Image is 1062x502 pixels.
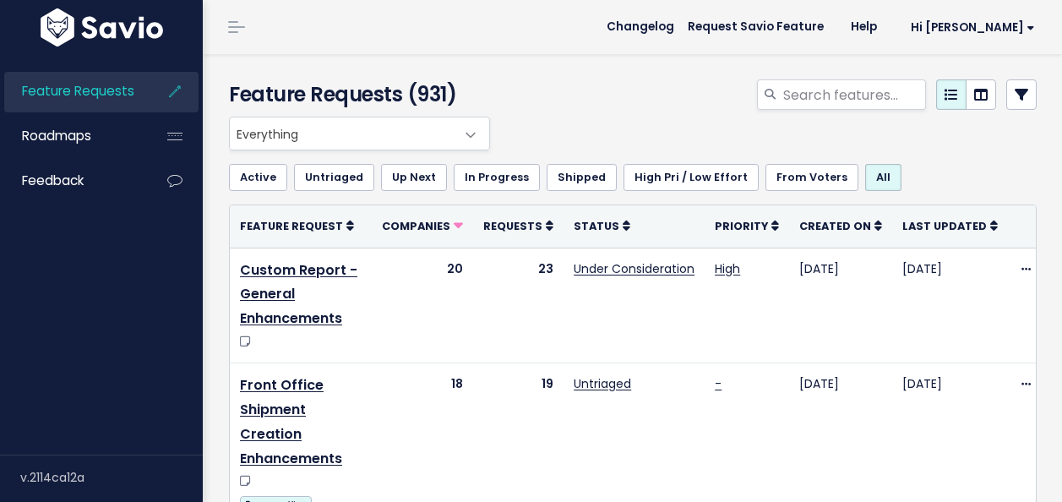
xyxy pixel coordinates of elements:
a: Requests [483,217,553,234]
a: Last Updated [902,217,998,234]
a: Feedback [4,161,140,200]
a: Feature Requests [4,72,140,111]
input: Search features... [782,79,926,110]
span: Roadmaps [22,127,91,145]
a: High [715,260,740,277]
a: In Progress [454,164,540,191]
span: Hi [PERSON_NAME] [911,21,1035,34]
a: Companies [382,217,463,234]
a: - [715,375,722,392]
a: Request Savio Feature [674,14,837,40]
span: Feature Requests [22,82,134,100]
td: 20 [372,248,473,363]
span: Companies [382,219,450,233]
div: v.2114ca12a [20,456,203,499]
a: Shipped [547,164,617,191]
span: Everything [229,117,490,150]
a: Front Office Shipment Creation Enhancements [240,375,342,467]
a: Created On [799,217,882,234]
td: [DATE] [892,248,1008,363]
a: Feature Request [240,217,354,234]
span: Requests [483,219,542,233]
span: Last Updated [902,219,987,233]
a: High Pri / Low Effort [624,164,759,191]
a: Custom Report - General Enhancements [240,260,357,329]
a: Under Consideration [574,260,694,277]
a: Priority [715,217,779,234]
span: Changelog [607,21,674,33]
a: From Voters [765,164,858,191]
ul: Filter feature requests [229,164,1037,191]
span: Created On [799,219,871,233]
a: Roadmaps [4,117,140,156]
img: logo-white.9d6f32f41409.svg [36,8,167,46]
span: Feedback [22,172,84,189]
a: Help [837,14,890,40]
a: Untriaged [294,164,374,191]
a: All [865,164,901,191]
span: Status [574,219,619,233]
td: [DATE] [789,248,892,363]
span: Priority [715,219,768,233]
span: Feature Request [240,219,343,233]
a: Hi [PERSON_NAME] [890,14,1048,41]
span: Everything [230,117,455,150]
a: Active [229,164,287,191]
a: Status [574,217,630,234]
a: Untriaged [574,375,631,392]
a: Up Next [381,164,447,191]
h4: Feature Requests (931) [229,79,482,110]
td: 23 [473,248,564,363]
